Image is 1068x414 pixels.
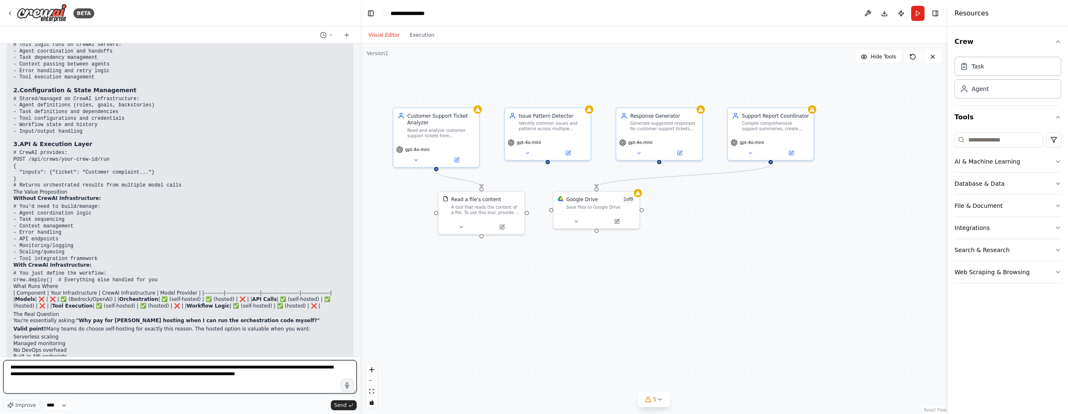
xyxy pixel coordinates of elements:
button: Hide left sidebar [365,8,377,19]
button: Open in side panel [482,223,521,231]
code: # You'd need to build/manage: - Agent coordination logic - Task sequencing - Context management -... [13,204,101,262]
strong: Valid point! [13,326,46,332]
button: 5 [638,392,670,407]
strong: Orchestration [119,296,158,302]
button: Crew [955,30,1061,53]
button: fit view [366,386,377,397]
h2: What Runs Where [13,283,347,290]
span: 5 [653,395,657,404]
div: Google Drive [566,196,598,203]
span: Hide Tools [871,53,896,60]
div: Issue Pattern Detector [519,112,587,119]
div: Task [972,62,984,71]
p: | Component | Your Infrastructure | CrewAI Infrastructure | Model Provider | |-----------|-------... [13,290,347,310]
button: Hide Tools [856,50,901,63]
strong: With CrewAI Infrastructure: [13,262,92,268]
button: Send [331,400,357,410]
button: Database & Data [955,173,1061,194]
div: Support Report CoordinatorCompile comprehensive support summaries, create actionable reports for ... [727,107,814,161]
span: Improve [15,402,36,409]
h3: 2. [13,86,347,94]
div: Crew [955,53,1061,105]
span: gpt-4o-mini [517,140,541,145]
button: Click to speak your automation idea [341,379,353,391]
div: Generate suggested responses for customer support tickets, especially for frequently asked questi... [630,121,698,132]
div: A tool that reads the content of a file. To use this tool, provide a 'file_path' parameter with t... [451,204,520,216]
li: Built-in API endpoints [13,353,347,360]
code: # This logic runs on CrewAI servers: - Agent coordination and handoffs - Task dependency manageme... [13,42,121,80]
button: Execution [405,30,439,40]
div: Save files to Google Drive [566,204,635,210]
p: You're essentially asking: [13,318,347,324]
button: Tools [955,106,1061,129]
li: Serverless scaling [13,334,347,341]
p: Many teams do choose self-hosting for exactly this reason. The hosted option is valuable when you... [13,326,347,333]
button: zoom out [366,375,377,386]
img: FileReadTool [443,196,448,201]
strong: Tool Execution [52,303,93,309]
button: Switch to previous chat [317,30,337,40]
div: Version 1 [367,50,388,57]
div: Response Generator [630,112,698,119]
span: Number of enabled actions [622,196,635,203]
h4: Resources [955,8,989,18]
h2: The Value Proposition [13,189,347,196]
button: Start a new chat [340,30,353,40]
div: Response GeneratorGenerate suggested responses for customer support tickets, especially for frequ... [616,107,703,161]
img: Google Drive [558,196,563,201]
button: Integrations [955,217,1061,239]
div: Compile comprehensive support summaries, create actionable reports for the support team, and ensu... [742,121,809,132]
a: React Flow attribution [924,408,947,412]
g: Edge from 3190e431-33c4-4977-a14f-a06ff0cddebf to 220f41cd-e1d0-4223-b8d4-a5094da9ed4d [433,171,485,187]
code: # CrewAI provides: POST /api/crews/your-crew-id/run { "inputs": {"ticket": "Customer complaint...... [13,150,181,188]
button: Open in side panel [771,149,811,157]
button: Open in side panel [549,149,588,157]
div: Agent [972,85,989,93]
img: Logo [17,4,67,23]
span: Send [334,402,347,409]
div: BETA [73,8,94,18]
nav: breadcrumb [390,9,433,18]
div: Read and analyze customer support tickets from {ticket_source}, categorize them by urgency level ... [407,128,475,139]
li: No DevOps overhead [13,347,347,354]
strong: Workflow Logic [186,303,229,309]
span: gpt-4o-mini [405,147,429,152]
button: Open in side panel [437,156,476,164]
div: Google DriveGoogle Drive1of9Save files to Google Drive [553,191,640,229]
button: File & Document [955,195,1061,217]
button: Open in side panel [660,149,699,157]
button: Improve [3,400,40,411]
strong: API & Execution Layer [20,141,92,147]
div: Support Report Coordinator [742,112,809,119]
code: # You just define the workflow: crew.deploy() # Everything else handled for you [13,270,158,283]
button: Hide right sidebar [929,8,941,19]
span: gpt-4o-mini [628,140,652,145]
h3: 3. [13,140,347,148]
button: Search & Research [955,239,1061,261]
span: gpt-4o-mini [740,140,764,145]
strong: Configuration & State Management [20,87,136,93]
code: # Stored/managed on CrewAI infrastructure: - Agent definitions (roles, goals, backstories) - Task... [13,96,154,134]
button: Visual Editor [363,30,405,40]
g: Edge from 63b8864c-1d65-43b6-8da5-738f2432ec70 to 9fd7cf69-b9b2-48e4-b7aa-439e5c308c75 [593,164,774,187]
button: toggle interactivity [366,397,377,408]
button: zoom in [366,364,377,375]
li: Managed monitoring [13,341,347,347]
strong: Models [15,296,35,302]
div: FileReadToolRead a file's contentA tool that reads the content of a file. To use this tool, provi... [438,191,525,235]
div: React Flow controls [366,364,377,408]
div: Read a file's content [451,196,501,203]
strong: API Calls [252,296,277,302]
div: Customer Support Ticket Analyzer [407,112,475,126]
div: Customer Support Ticket AnalyzerRead and analyze customer support tickets from {ticket_source}, c... [393,107,480,167]
strong: "Why pay for [PERSON_NAME] hosting when I can run the orchestration code myself?" [76,318,320,323]
button: Web Scraping & Browsing [955,261,1061,283]
strong: Without CrewAI Infrastructure: [13,195,101,201]
button: AI & Machine Learning [955,151,1061,172]
button: Open in side panel [597,217,636,225]
div: Issue Pattern DetectorIdentify common issues and patterns across multiple support tickets, track ... [504,107,591,161]
div: Identify common issues and patterns across multiple support tickets, track recurring problems, an... [519,121,587,132]
div: Tools [955,129,1061,290]
h2: The Real Question [13,311,347,318]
